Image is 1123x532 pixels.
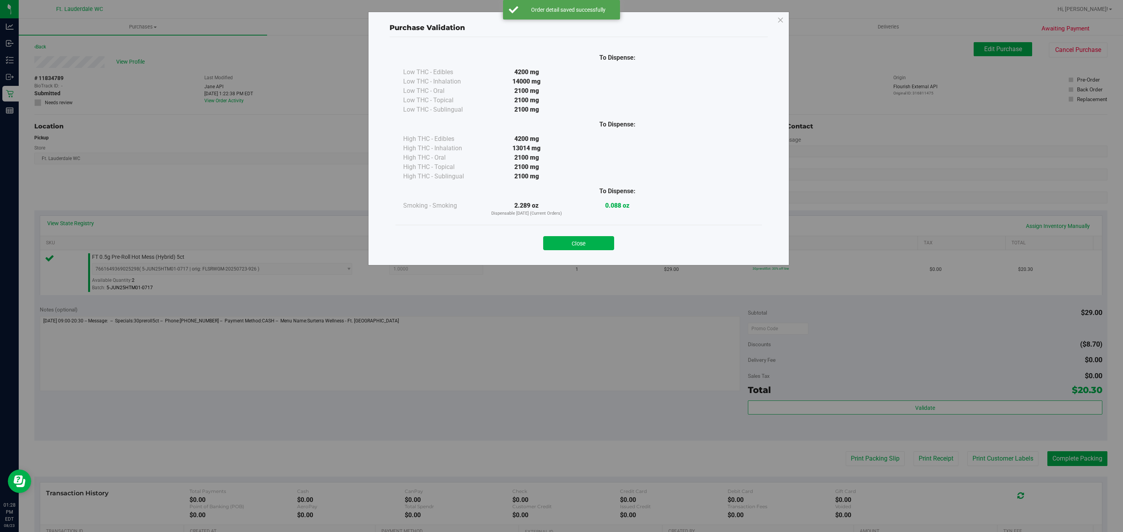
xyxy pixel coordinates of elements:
[403,172,481,181] div: High THC - Sublingual
[481,77,572,86] div: 14000 mg
[481,86,572,96] div: 2100 mg
[481,201,572,217] div: 2.289 oz
[8,470,31,493] iframe: Resource center
[572,187,663,196] div: To Dispense:
[403,144,481,153] div: High THC - Inhalation
[403,86,481,96] div: Low THC - Oral
[403,153,481,162] div: High THC - Oral
[481,210,572,217] p: Dispensable [DATE] (Current Orders)
[403,201,481,210] div: Smoking - Smoking
[481,144,572,153] div: 13014 mg
[403,162,481,172] div: High THC - Topical
[481,162,572,172] div: 2100 mg
[403,96,481,105] div: Low THC - Topical
[481,134,572,144] div: 4200 mg
[390,23,465,32] span: Purchase Validation
[481,105,572,114] div: 2100 mg
[523,6,614,14] div: Order detail saved successfully
[403,134,481,144] div: High THC - Edibles
[572,53,663,62] div: To Dispense:
[481,68,572,77] div: 4200 mg
[543,236,614,250] button: Close
[481,172,572,181] div: 2100 mg
[481,96,572,105] div: 2100 mg
[605,202,629,209] strong: 0.088 oz
[572,120,663,129] div: To Dispense:
[403,105,481,114] div: Low THC - Sublingual
[403,68,481,77] div: Low THC - Edibles
[403,77,481,86] div: Low THC - Inhalation
[481,153,572,162] div: 2100 mg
